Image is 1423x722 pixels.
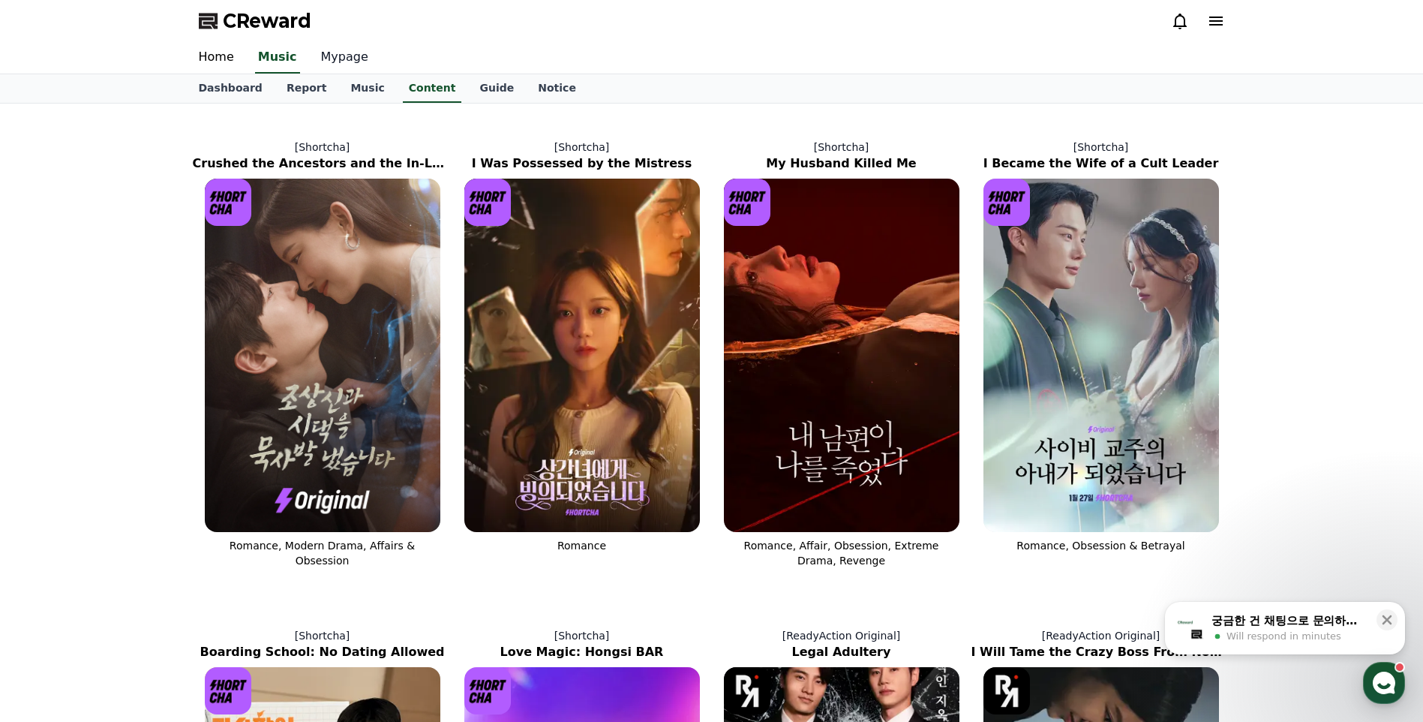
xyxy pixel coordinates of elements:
[205,667,252,714] img: [object Object] Logo
[971,628,1231,643] p: [ReadyAction Original]
[230,540,415,567] span: Romance, Modern Drama, Affairs & Obsession
[983,179,1219,532] img: I Became the Wife of a Cult Leader
[338,74,396,103] a: Music
[309,42,380,74] a: Mypage
[724,667,771,714] img: [object Object] Logo
[187,42,246,74] a: Home
[205,179,252,226] img: [object Object] Logo
[193,643,452,661] h2: Boarding School: No Dating Allowed
[193,140,452,155] p: [Shortcha]
[193,155,452,173] h2: Crushed the Ancestors and the In-Laws
[712,628,971,643] p: [ReadyAction Original]
[452,128,712,580] a: [Shortcha] I Was Possessed by the Mistress I Was Possessed by the Mistress [object Object] Logo R...
[452,155,712,173] h2: I Was Possessed by the Mistress
[193,628,452,643] p: [Shortcha]
[452,628,712,643] p: [Shortcha]
[464,179,512,226] img: [object Object] Logo
[557,540,606,552] span: Romance
[223,9,311,33] span: CReward
[222,498,259,510] span: Settings
[38,498,65,510] span: Home
[467,74,526,103] a: Guide
[983,667,1031,714] img: [object Object] Logo
[1016,540,1184,552] span: Romance, Obsession & Betrayal
[744,540,939,567] span: Romance, Affair, Obsession, Extreme Drama, Revenge
[452,140,712,155] p: [Shortcha]
[712,643,971,661] h2: Legal Adultery
[205,179,440,532] img: Crushed the Ancestors and the In-Laws
[275,74,339,103] a: Report
[724,179,771,226] img: [object Object] Logo
[187,74,275,103] a: Dashboard
[255,42,300,74] a: Music
[724,179,959,532] img: My Husband Killed Me
[971,140,1231,155] p: [Shortcha]
[194,476,288,513] a: Settings
[971,155,1231,173] h2: I Became the Wife of a Cult Leader
[983,179,1031,226] img: [object Object] Logo
[712,128,971,580] a: [Shortcha] My Husband Killed Me My Husband Killed Me [object Object] Logo Romance, Affair, Obsess...
[403,74,462,103] a: Content
[5,476,99,513] a: Home
[971,643,1231,661] h2: I Will Tame the Crazy Boss From Now On
[125,499,169,511] span: Messages
[712,155,971,173] h2: My Husband Killed Me
[712,140,971,155] p: [Shortcha]
[199,9,311,33] a: CReward
[193,128,452,580] a: [Shortcha] Crushed the Ancestors and the In-Laws Crushed the Ancestors and the In-Laws [object Ob...
[464,667,512,714] img: [object Object] Logo
[464,179,700,532] img: I Was Possessed by the Mistress
[971,128,1231,580] a: [Shortcha] I Became the Wife of a Cult Leader I Became the Wife of a Cult Leader [object Object] ...
[526,74,588,103] a: Notice
[99,476,194,513] a: Messages
[452,643,712,661] h2: Love Magic: Hongsi BAR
